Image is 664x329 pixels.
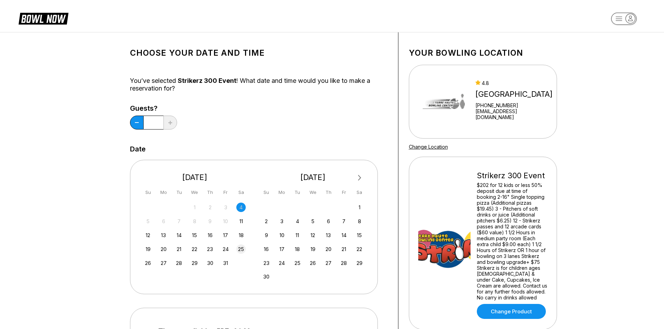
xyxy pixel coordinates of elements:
[190,188,199,197] div: We
[178,77,236,84] span: Strikerz 300 Event
[477,171,548,180] div: Strikerz 300 Event
[143,217,153,226] div: Not available Sunday, October 5th, 2025
[324,188,333,197] div: Th
[261,202,365,282] div: month 2025-11
[236,188,246,197] div: Sa
[262,258,271,268] div: Choose Sunday, November 23rd, 2025
[277,230,287,240] div: Choose Monday, November 10th, 2025
[293,230,302,240] div: Choose Tuesday, November 11th, 2025
[221,258,230,268] div: Choose Friday, October 31st, 2025
[277,244,287,254] div: Choose Monday, November 17th, 2025
[355,203,364,212] div: Choose Saturday, November 1st, 2025
[339,188,349,197] div: Fr
[339,230,349,240] div: Choose Friday, November 14th, 2025
[277,188,287,197] div: Mo
[236,203,246,212] div: Not available Saturday, October 4th, 2025
[308,244,318,254] div: Choose Wednesday, November 19th, 2025
[339,258,349,268] div: Choose Friday, November 28th, 2025
[293,217,302,226] div: Choose Tuesday, November 4th, 2025
[475,80,554,86] div: 4.8
[477,304,546,319] a: Change Product
[174,188,184,197] div: Tu
[190,230,199,240] div: Choose Wednesday, October 15th, 2025
[221,217,230,226] div: Not available Friday, October 10th, 2025
[308,217,318,226] div: Choose Wednesday, November 5th, 2025
[221,203,230,212] div: Not available Friday, October 3rd, 2025
[339,244,349,254] div: Choose Friday, November 21st, 2025
[143,244,153,254] div: Choose Sunday, October 19th, 2025
[205,244,215,254] div: Choose Thursday, October 23rd, 2025
[190,203,199,212] div: Not available Wednesday, October 1st, 2025
[262,217,271,226] div: Choose Sunday, November 2nd, 2025
[324,244,333,254] div: Choose Thursday, November 20th, 2025
[409,144,448,150] a: Change Location
[190,244,199,254] div: Choose Wednesday, October 22nd, 2025
[205,217,215,226] div: Not available Thursday, October 9th, 2025
[324,230,333,240] div: Choose Thursday, November 13th, 2025
[355,230,364,240] div: Choose Saturday, November 15th, 2025
[141,173,249,182] div: [DATE]
[205,203,215,212] div: Not available Thursday, October 2nd, 2025
[308,188,318,197] div: We
[409,48,557,58] h1: Your bowling location
[236,217,246,226] div: Choose Saturday, October 11th, 2025
[174,230,184,240] div: Choose Tuesday, October 14th, 2025
[308,258,318,268] div: Choose Wednesday, November 26th, 2025
[418,76,469,128] img: Terre Haute Bowling Center
[221,244,230,254] div: Choose Friday, October 24th, 2025
[143,258,153,268] div: Choose Sunday, October 26th, 2025
[259,173,367,182] div: [DATE]
[130,77,388,92] div: You’ve selected ! What date and time would you like to make a reservation for?
[174,217,184,226] div: Not available Tuesday, October 7th, 2025
[293,258,302,268] div: Choose Tuesday, November 25th, 2025
[190,217,199,226] div: Not available Wednesday, October 8th, 2025
[221,188,230,197] div: Fr
[159,217,168,226] div: Not available Monday, October 6th, 2025
[293,244,302,254] div: Choose Tuesday, November 18th, 2025
[308,230,318,240] div: Choose Wednesday, November 12th, 2025
[339,217,349,226] div: Choose Friday, November 7th, 2025
[221,230,230,240] div: Choose Friday, October 17th, 2025
[477,182,548,300] div: $202 for 12 kids or less 50% deposit due at time of booking 2-16" Single topping pizza (Additiona...
[205,188,215,197] div: Th
[355,258,364,268] div: Choose Saturday, November 29th, 2025
[355,217,364,226] div: Choose Saturday, November 8th, 2025
[190,258,199,268] div: Choose Wednesday, October 29th, 2025
[262,244,271,254] div: Choose Sunday, November 16th, 2025
[159,230,168,240] div: Choose Monday, October 13th, 2025
[143,188,153,197] div: Su
[277,258,287,268] div: Choose Monday, November 24th, 2025
[159,188,168,197] div: Mo
[174,244,184,254] div: Choose Tuesday, October 21st, 2025
[475,89,554,99] div: [GEOGRAPHIC_DATA]
[130,104,177,112] label: Guests?
[277,217,287,226] div: Choose Monday, November 3rd, 2025
[355,244,364,254] div: Choose Saturday, November 22nd, 2025
[205,258,215,268] div: Choose Thursday, October 30th, 2025
[143,230,153,240] div: Choose Sunday, October 12th, 2025
[475,102,554,108] div: [PHONE_NUMBER]
[174,258,184,268] div: Choose Tuesday, October 28th, 2025
[143,202,247,268] div: month 2025-10
[355,188,364,197] div: Sa
[236,230,246,240] div: Choose Saturday, October 18th, 2025
[324,258,333,268] div: Choose Thursday, November 27th, 2025
[159,258,168,268] div: Choose Monday, October 27th, 2025
[159,244,168,254] div: Choose Monday, October 20th, 2025
[475,108,554,120] a: [EMAIL_ADDRESS][DOMAIN_NAME]
[293,188,302,197] div: Tu
[324,217,333,226] div: Choose Thursday, November 6th, 2025
[130,48,388,58] h1: Choose your Date and time
[418,217,471,269] img: Strikerz 300 Event
[205,230,215,240] div: Choose Thursday, October 16th, 2025
[354,172,365,183] button: Next Month
[262,188,271,197] div: Su
[262,230,271,240] div: Choose Sunday, November 9th, 2025
[262,272,271,281] div: Choose Sunday, November 30th, 2025
[130,145,146,153] label: Date
[236,244,246,254] div: Choose Saturday, October 25th, 2025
